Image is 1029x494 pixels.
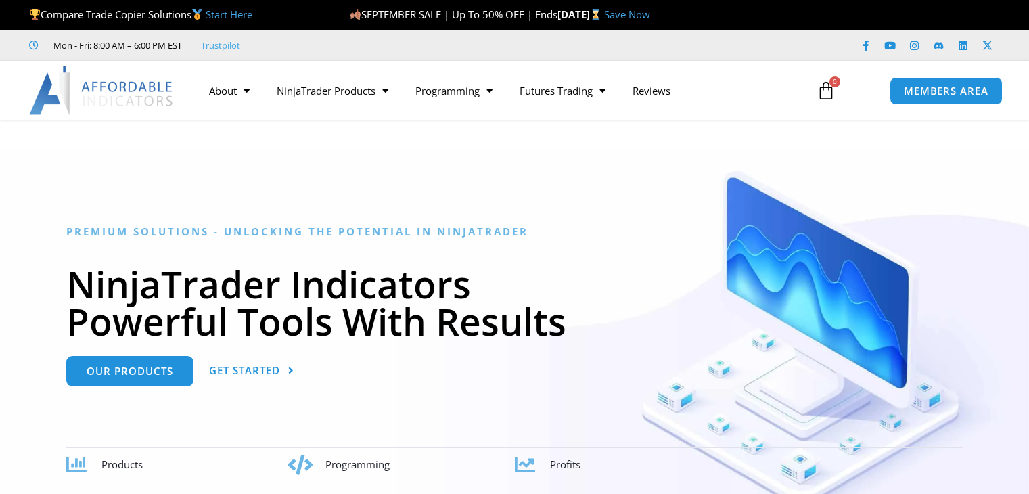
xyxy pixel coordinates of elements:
img: 🏆 [30,9,40,20]
img: 🥇 [192,9,202,20]
img: LogoAI | Affordable Indicators – NinjaTrader [29,66,175,115]
a: Get Started [209,356,294,386]
a: Futures Trading [506,75,619,106]
nav: Menu [196,75,803,106]
a: Start Here [206,7,252,21]
h6: Premium Solutions - Unlocking the Potential in NinjaTrader [66,225,963,238]
a: MEMBERS AREA [890,77,1003,105]
span: Get Started [209,365,280,376]
a: 0 [796,71,856,110]
img: 🍂 [350,9,361,20]
a: About [196,75,263,106]
img: ⌛ [591,9,601,20]
span: Compare Trade Copier Solutions [29,7,252,21]
a: Programming [402,75,506,106]
span: Profits [550,457,580,471]
h1: NinjaTrader Indicators Powerful Tools With Results [66,265,963,340]
span: Products [101,457,143,471]
span: Programming [325,457,390,471]
a: NinjaTrader Products [263,75,402,106]
span: Mon - Fri: 8:00 AM – 6:00 PM EST [50,37,182,53]
span: SEPTEMBER SALE | Up To 50% OFF | Ends [350,7,557,21]
span: MEMBERS AREA [904,86,988,96]
a: Reviews [619,75,684,106]
strong: [DATE] [557,7,604,21]
a: Save Now [604,7,650,21]
a: Trustpilot [201,37,240,53]
span: Our Products [87,366,173,376]
a: Our Products [66,356,193,386]
span: 0 [829,76,840,87]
